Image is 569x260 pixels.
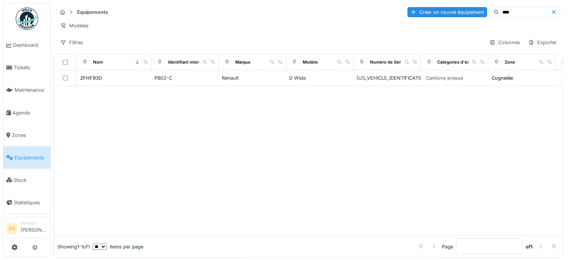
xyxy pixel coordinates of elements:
div: Page [442,243,453,250]
div: Manager [21,220,48,226]
div: Renault [222,74,283,82]
div: Marque [235,59,251,65]
li: GC [6,223,18,234]
span: Stock [14,177,48,184]
span: Zones [12,132,48,139]
a: Équipements [3,146,51,169]
div: Numéro de Série [370,59,404,65]
a: Statistiques [3,191,51,214]
div: D Wide [289,74,351,82]
div: Identifiant interne [168,59,204,65]
div: Nom [93,59,103,65]
a: GC Manager[PERSON_NAME] [6,220,48,238]
strong: Équipements [74,9,111,16]
div: Zone [505,59,515,65]
div: Colonnes [486,37,523,48]
span: Équipements [15,154,48,161]
div: Filtres [57,37,86,48]
span: Agenda [12,109,48,116]
li: [PERSON_NAME] [21,220,48,236]
div: Créer un nouvel équipement [407,7,487,17]
strong: of 1 [526,243,533,250]
a: Dashboard [3,34,51,56]
a: Tickets [3,56,51,79]
div: 2FHF930 [80,74,102,82]
div: items per page [93,243,143,250]
div: Camions presse [426,74,463,82]
span: Statistiques [14,199,48,206]
a: Agenda [3,101,51,124]
img: Badge_color-CXgf-gQk.svg [16,7,38,30]
span: Tickets [14,64,48,71]
div: Modèles [57,20,92,31]
div: Modèle [303,59,318,65]
div: Cognelée [492,74,513,82]
div: PB02-C [155,74,216,82]
div: [US_VEHICLE_IDENTIFICATION_NUMBER]-01 [357,74,418,82]
a: Maintenance [3,79,51,101]
div: Exporter [525,37,560,48]
a: Stock [3,169,51,191]
span: Dashboard [13,42,48,49]
div: Showing 1 - 1 of 1 [57,243,90,250]
a: Zones [3,124,51,146]
div: Catégories d'équipement [437,59,489,65]
span: Maintenance [15,86,48,94]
